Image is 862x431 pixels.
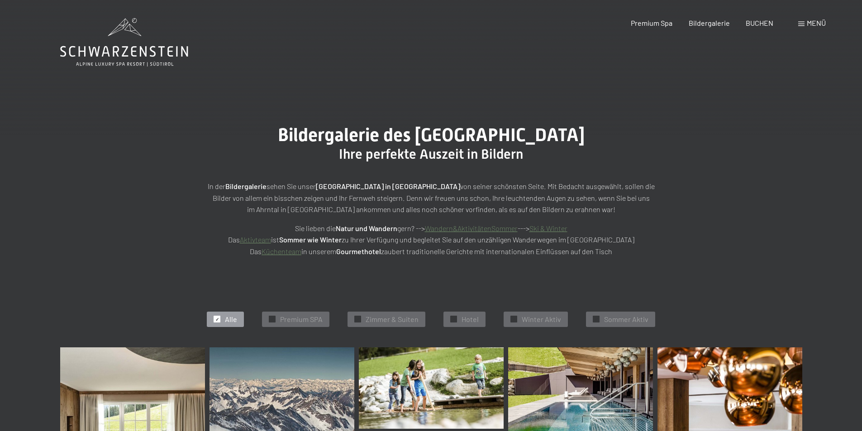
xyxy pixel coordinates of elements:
[746,19,773,27] a: BUCHEN
[279,235,342,244] strong: Sommer wie Winter
[240,235,271,244] a: Aktivteam
[280,314,323,324] span: Premium SPA
[522,314,561,324] span: Winter Aktiv
[631,19,672,27] a: Premium Spa
[225,182,267,190] strong: Bildergalerie
[595,316,598,322] span: ✓
[356,316,360,322] span: ✓
[205,180,657,215] p: In der sehen Sie unser von seiner schönsten Seite. Mit Bedacht ausgewählt, sollen die Bilder von ...
[529,224,567,232] a: Ski & Winter
[339,146,523,162] span: Ihre perfekte Auszeit in Bildern
[336,247,381,256] strong: Gourmethotel
[205,223,657,257] p: Sie lieben die gern? --> ---> Das ist zu Ihrer Verfügung und begleitet Sie auf den unzähligen Wan...
[271,316,274,322] span: ✓
[262,247,301,256] a: Küchenteam
[512,316,516,322] span: ✓
[452,316,456,322] span: ✓
[425,224,518,232] a: Wandern&AktivitätenSommer
[215,316,219,322] span: ✓
[359,347,504,429] img: Bildergalerie
[366,314,419,324] span: Zimmer & Suiten
[689,19,730,27] a: Bildergalerie
[225,314,237,324] span: Alle
[336,224,397,232] strong: Natur und Wandern
[462,314,479,324] span: Hotel
[604,314,648,324] span: Sommer Aktiv
[316,182,460,190] strong: [GEOGRAPHIC_DATA] in [GEOGRAPHIC_DATA]
[278,124,585,146] span: Bildergalerie des [GEOGRAPHIC_DATA]
[807,19,826,27] span: Menü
